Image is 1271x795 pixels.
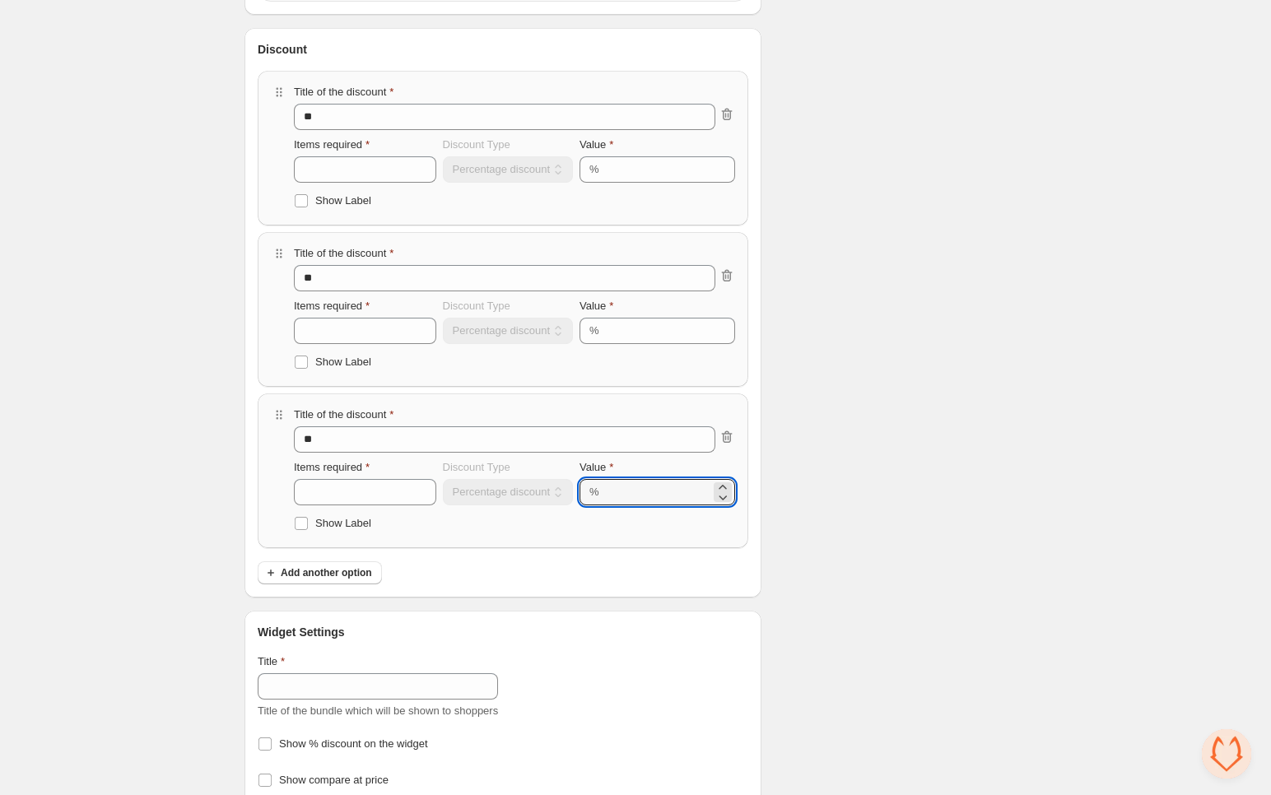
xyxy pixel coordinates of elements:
[580,459,613,476] label: Value
[281,566,372,579] span: Add another option
[589,161,599,178] div: %
[294,298,370,314] label: Items required
[443,137,510,153] label: Discount Type
[294,459,370,476] label: Items required
[315,517,371,529] span: Show Label
[443,298,510,314] label: Discount Type
[279,737,428,750] span: Show % discount on the widget
[589,323,599,339] div: %
[258,624,345,640] h3: Widget Settings
[315,356,371,368] span: Show Label
[294,245,393,262] label: Title of the discount
[258,561,382,584] button: Add another option
[589,484,599,500] div: %
[443,459,510,476] label: Discount Type
[258,704,498,717] span: Title of the bundle which will be shown to shoppers
[315,194,371,207] span: Show Label
[294,84,393,100] label: Title of the discount
[580,137,613,153] label: Value
[294,407,393,423] label: Title of the discount
[279,774,389,786] span: Show compare at price
[258,653,285,670] label: Title
[294,137,370,153] label: Items required
[258,41,307,58] h3: Discount
[1202,729,1251,779] a: Open chat
[580,298,613,314] label: Value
